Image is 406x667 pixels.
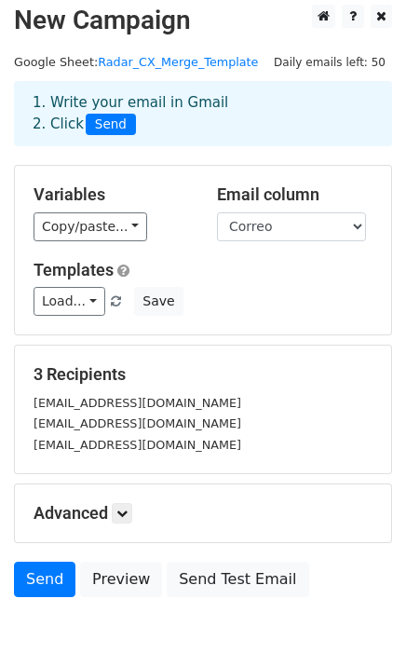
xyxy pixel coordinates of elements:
span: Daily emails left: 50 [267,52,392,73]
h5: Email column [217,184,372,205]
h2: New Campaign [14,5,392,36]
small: [EMAIL_ADDRESS][DOMAIN_NAME] [34,438,241,452]
a: Radar_CX_Merge_Template [98,55,258,69]
span: Send [86,114,136,136]
div: Widget de chat [313,578,406,667]
h5: 3 Recipients [34,364,372,385]
button: Save [134,287,183,316]
a: Preview [80,562,162,597]
small: Google Sheet: [14,55,258,69]
small: [EMAIL_ADDRESS][DOMAIN_NAME] [34,416,241,430]
a: Load... [34,287,105,316]
a: Daily emails left: 50 [267,55,392,69]
a: Send [14,562,75,597]
h5: Variables [34,184,189,205]
a: Templates [34,260,114,279]
small: [EMAIL_ADDRESS][DOMAIN_NAME] [34,396,241,410]
div: 1. Write your email in Gmail 2. Click [19,92,387,135]
a: Send Test Email [167,562,308,597]
a: Copy/paste... [34,212,147,241]
iframe: Chat Widget [313,578,406,667]
h5: Advanced [34,503,372,524]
